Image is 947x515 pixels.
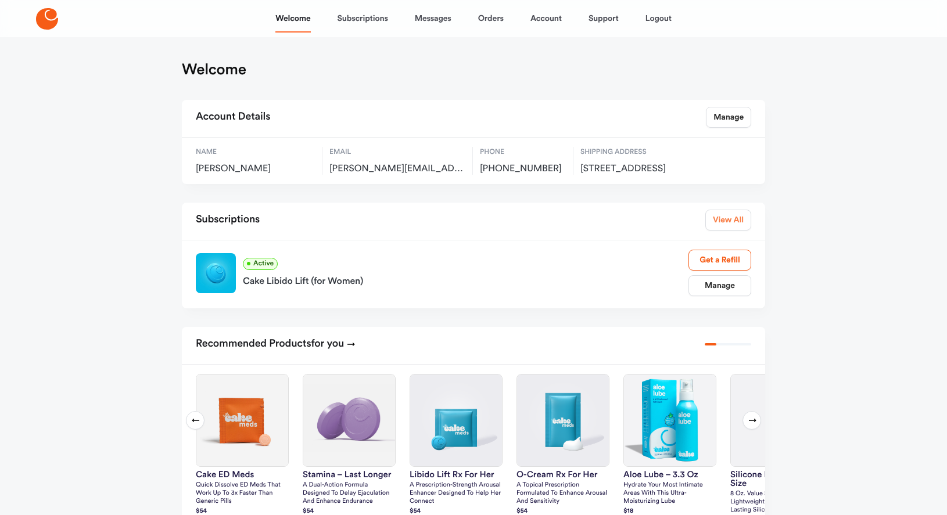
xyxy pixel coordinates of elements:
[478,5,504,33] a: Orders
[338,5,388,33] a: Subscriptions
[196,481,289,506] p: Quick dissolve ED Meds that work up to 3x faster than generic pills
[589,5,619,33] a: Support
[410,508,421,514] strong: $ 54
[623,470,716,479] h3: Aloe Lube – 3.3 oz
[645,5,672,33] a: Logout
[480,163,566,175] span: [PHONE_NUMBER]
[303,374,395,466] img: Stamina – Last Longer
[705,210,751,231] a: View All
[516,470,609,479] h3: O-Cream Rx for Her
[410,470,503,479] h3: Libido Lift Rx For Her
[196,107,270,128] h2: Account Details
[182,60,246,79] h1: Welcome
[243,270,688,289] a: Cake Libido Lift (for Women)
[730,470,823,488] h3: silicone lube – value size
[410,481,503,506] p: A prescription-strength arousal enhancer designed to help her connect
[196,253,236,293] img: Libido Lift Rx
[196,470,289,479] h3: Cake ED Meds
[688,250,751,271] a: Get a Refill
[580,147,705,157] span: Shipping Address
[196,163,315,175] span: [PERSON_NAME]
[530,5,562,33] a: Account
[688,275,751,296] a: Manage
[516,508,528,514] strong: $ 54
[480,147,566,157] span: Phone
[275,5,310,33] a: Welcome
[196,210,260,231] h2: Subscriptions
[303,481,396,506] p: A dual-action formula designed to delay ejaculation and enhance endurance
[623,481,716,506] p: Hydrate your most intimate areas with this ultra-moisturizing lube
[329,163,465,175] span: wileen.tibbetts@gmail.com
[624,374,716,466] img: Aloe Lube – 3.3 oz
[303,508,314,514] strong: $ 54
[329,147,465,157] span: Email
[623,508,633,514] strong: $ 18
[516,481,609,506] p: A topical prescription formulated to enhance arousal and sensitivity
[196,374,288,466] img: Cake ED Meds
[196,508,207,514] strong: $ 54
[706,107,751,128] a: Manage
[517,374,609,466] img: O-Cream Rx for Her
[311,338,345,349] span: for you
[415,5,451,33] a: Messages
[196,147,315,157] span: Name
[730,490,823,514] p: 8 oz. Value size ultra lightweight, extremely long-lasting silicone formula
[580,163,705,175] span: 9494 Cobblecrest Dr, Highlands Ranch, US, 80126
[196,334,356,355] h2: Recommended Products
[243,258,278,270] span: Active
[303,470,396,479] h3: Stamina – Last Longer
[731,374,823,466] img: silicone lube – value size
[410,374,502,466] img: Libido Lift Rx For Her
